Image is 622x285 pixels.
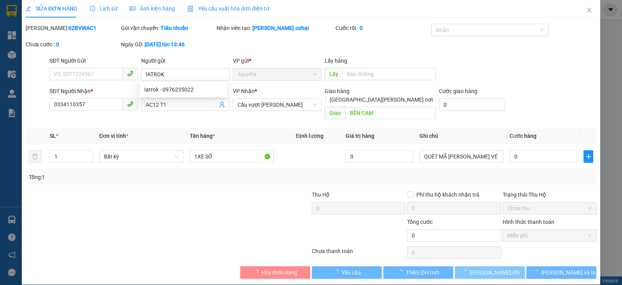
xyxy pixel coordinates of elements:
[325,68,342,80] span: Lấy
[49,56,138,65] div: SĐT Người Gửi
[327,95,436,104] span: [GEOGRAPHIC_DATA][PERSON_NAME] nơi
[68,25,96,31] b: 62BVWAC1
[470,268,520,277] span: [PERSON_NAME] đổi
[541,268,596,277] span: [PERSON_NAME] và In
[526,266,596,279] button: [PERSON_NAME] và In
[312,266,382,279] button: Yêu cầu
[29,150,41,163] button: delete
[407,219,433,225] span: Tổng cước
[262,268,297,277] span: Hủy Đơn Hàng
[333,269,342,275] span: loading
[240,266,310,279] button: Hủy Đơn Hàng
[510,133,536,139] span: Cước hàng
[90,5,117,12] span: Lịch sử
[127,70,133,77] span: phone
[29,173,241,181] div: Tổng: 1
[413,190,482,199] span: Phí thu hộ khách nhận trả
[345,107,436,119] input: Dọc đường
[253,269,262,275] span: loading
[439,88,477,94] label: Cước giao hàng
[145,41,185,47] b: [DATE] lúc 13:46
[90,6,95,11] span: clock-circle
[233,88,255,94] span: VP Nhận
[161,25,188,31] b: Tiêu chuẩn
[50,133,56,139] span: SL
[507,202,592,214] span: Chưa thu
[121,24,215,32] div: Gói vận chuyển:
[187,6,194,12] img: icon
[190,150,274,163] input: VD: Bàn, Ghế
[26,24,119,32] div: [PERSON_NAME]:
[26,40,119,49] div: Chưa cước :
[238,69,317,80] span: AyunPa
[419,150,503,163] input: Ghi Chú
[503,190,596,199] div: Trạng thái Thu Hộ
[584,150,593,163] button: plus
[461,269,470,275] span: loading
[104,151,178,162] span: Bất kỳ
[219,102,225,108] span: user-add
[584,153,593,160] span: plus
[121,40,215,49] div: Ngày GD:
[325,107,345,119] span: Giao
[325,58,347,64] span: Lấy hàng
[49,87,138,95] div: SĐT Người Nhận
[342,268,361,277] span: Yêu cầu
[360,25,363,31] b: 0
[130,6,135,11] span: picture
[325,88,349,94] span: Giao hàng
[311,247,406,260] div: Chưa thanh toán
[238,99,317,111] span: Cầu vượt Bình Phước
[586,7,592,13] span: close
[312,192,330,198] span: Thu Hộ
[335,24,429,32] div: Cước rồi :
[507,230,592,241] span: Miễn phí
[416,128,507,144] th: Ghi chú
[127,101,133,107] span: phone
[141,56,230,65] div: Người gửi
[141,87,230,95] div: Người nhận
[187,5,269,12] span: Yêu cầu xuất hóa đơn điện tử
[56,41,59,47] b: 0
[26,6,31,11] span: edit
[383,266,453,279] button: Thêm ĐH mới
[26,5,77,12] span: SỬA ĐƠN HÀNG
[455,266,525,279] button: [PERSON_NAME] đổi
[342,68,436,80] input: Dọc đường
[190,133,215,139] span: Tên hàng
[130,5,175,12] span: Ảnh kiện hàng
[217,24,334,32] div: Nhân viên tạo:
[99,133,128,139] span: Đơn vị tính
[503,219,554,225] label: Hình thức thanh toán
[252,25,309,31] b: [PERSON_NAME].cohai
[439,99,505,111] input: Cước giao hàng
[346,133,374,139] span: Giá trị hàng
[233,56,321,65] div: VP gửi
[296,133,323,139] span: Định lượng
[533,269,541,275] span: loading
[406,268,439,277] span: Thêm ĐH mới
[397,269,406,275] span: loading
